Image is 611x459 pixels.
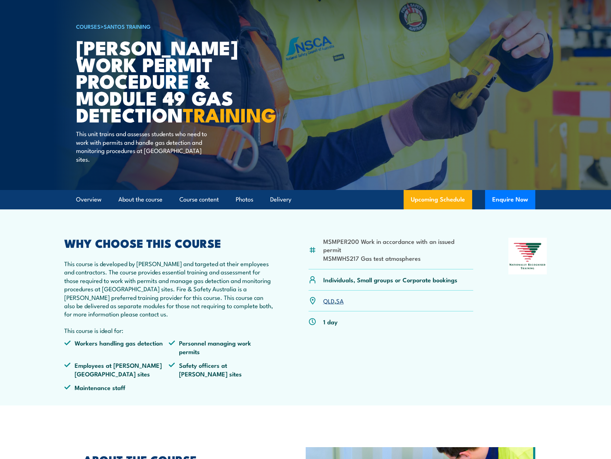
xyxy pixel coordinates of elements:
strong: TRAINING [183,99,276,129]
a: Delivery [270,190,291,209]
li: Workers handling gas detection [64,339,169,356]
p: This course is developed by [PERSON_NAME] and targeted at their employees and contractors. The co... [64,259,274,318]
a: Upcoming Schedule [404,190,472,209]
h1: [PERSON_NAME] Work Permit Procedure & Module 49 Gas Detection [76,39,253,123]
p: This course is ideal for: [64,326,274,334]
p: This unit trains and assesses students who need to work with permits and handle gas detection and... [76,129,207,163]
a: About the course [118,190,163,209]
p: , [323,297,344,305]
li: MSMWHS217 Gas test atmospheres [323,254,474,262]
p: Individuals, Small groups or Corporate bookings [323,275,457,284]
a: QLD [323,296,334,305]
a: SA [336,296,344,305]
li: Employees at [PERSON_NAME][GEOGRAPHIC_DATA] sites [64,361,169,378]
a: Course content [179,190,219,209]
li: Personnel managing work permits [169,339,273,356]
img: Nationally Recognised Training logo. [508,238,547,274]
a: Photos [236,190,253,209]
li: Maintenance staff [64,383,169,391]
a: Overview [76,190,102,209]
li: Safety officers at [PERSON_NAME] sites [169,361,273,378]
p: 1 day [323,317,338,326]
button: Enquire Now [485,190,535,209]
h2: WHY CHOOSE THIS COURSE [64,238,274,248]
li: MSMPER200 Work in accordance with an issued permit [323,237,474,254]
a: Santos Training [104,22,151,30]
a: COURSES [76,22,100,30]
h6: > [76,22,253,31]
